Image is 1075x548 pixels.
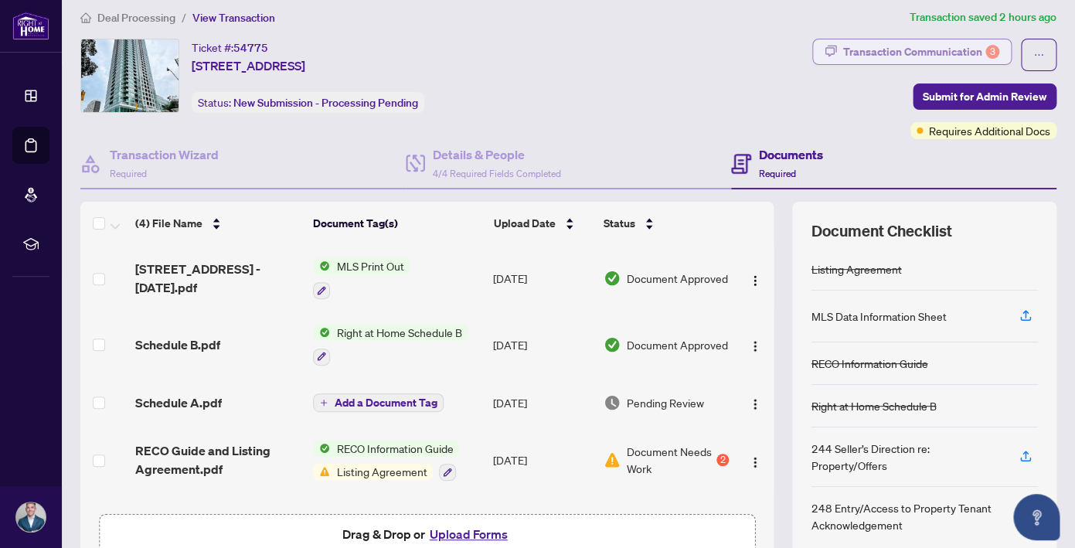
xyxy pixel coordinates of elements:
div: Ticket #: [192,39,268,56]
img: Document Status [604,270,621,287]
div: Status: [192,92,424,113]
span: Schedule A.pdf [135,393,222,412]
span: Drag & Drop or [342,524,512,544]
span: Document Approved [627,270,728,287]
div: 3 [985,45,999,59]
img: Logo [749,398,761,410]
button: Logo [743,390,767,415]
span: Upload Date [494,215,556,232]
span: MLS Print Out [330,257,410,274]
span: plus [320,399,328,407]
span: Listing Agreement [330,463,433,480]
img: Document Status [604,451,621,468]
button: Add a Document Tag [313,393,444,412]
span: ellipsis [1033,49,1044,60]
span: Submit for Admin Review [923,84,1046,109]
button: Logo [743,332,767,357]
div: 2 [716,454,729,466]
span: (4) File Name [135,215,202,232]
span: [STREET_ADDRESS] [192,56,305,75]
img: Status Icon [313,257,330,274]
div: Transaction Communication [843,39,999,64]
h4: Transaction Wizard [110,145,219,164]
img: Status Icon [313,463,330,480]
span: 54775 [233,41,268,55]
span: home [80,12,91,23]
th: Status [597,202,735,245]
img: Logo [749,274,761,287]
img: Document Status [604,336,621,353]
span: 4/4 Required Fields Completed [433,168,561,179]
span: New Submission - Processing Pending [233,96,418,110]
button: Transaction Communication3 [812,39,1012,65]
div: 248 Entry/Access to Property Tenant Acknowledgement [811,499,1001,533]
button: Status IconRECO Information GuideStatus IconListing Agreement [313,440,459,482]
article: Transaction saved 2 hours ago [910,9,1056,26]
div: Listing Agreement [811,260,901,277]
img: Profile Icon [16,502,46,532]
span: View Transaction [192,11,275,25]
span: Required [110,168,147,179]
img: Status Icon [313,324,330,341]
img: Logo [749,340,761,352]
img: Logo [749,456,761,468]
th: Document Tag(s) [307,202,488,245]
span: RECO Guide and Listing Agreement.pdf [135,441,301,478]
h4: Documents [759,145,823,164]
div: RECO Information Guide [811,355,927,372]
button: Logo [743,448,767,472]
div: Right at Home Schedule B [811,397,936,414]
span: Pending Review [627,394,704,411]
h4: Details & People [433,145,561,164]
span: Document Needs Work [627,443,713,477]
img: Status Icon [313,440,330,457]
li: / [182,9,186,26]
th: Upload Date [488,202,597,245]
td: [DATE] [487,427,597,494]
button: Logo [743,266,767,291]
span: RECO Information Guide [330,440,459,457]
span: Document Approved [627,336,728,353]
div: 244 Seller’s Direction re: Property/Offers [811,440,1001,474]
button: Add a Document Tag [313,393,444,413]
button: Upload Forms [425,524,512,544]
span: Requires Additional Docs [929,122,1050,139]
span: Right at Home Schedule B [330,324,468,341]
img: Document Status [604,394,621,411]
button: Status IconMLS Print Out [313,257,410,299]
td: [DATE] [487,311,597,378]
td: [DATE] [487,378,597,427]
span: Document Checklist [811,220,951,242]
span: Add a Document Tag [334,397,437,408]
button: Status IconRight at Home Schedule B [313,324,468,366]
span: Required [759,168,796,179]
span: Deal Processing [97,11,175,25]
button: Submit for Admin Review [913,83,1056,110]
span: Schedule B.pdf [135,335,220,354]
button: Open asap [1013,494,1060,540]
span: [STREET_ADDRESS] - [DATE].pdf [135,260,301,297]
div: MLS Data Information Sheet [811,308,946,325]
th: (4) File Name [129,202,307,245]
td: [DATE] [487,245,597,311]
img: logo [12,12,49,40]
span: Status [604,215,635,232]
img: IMG-C12425176_1.jpg [81,39,179,112]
